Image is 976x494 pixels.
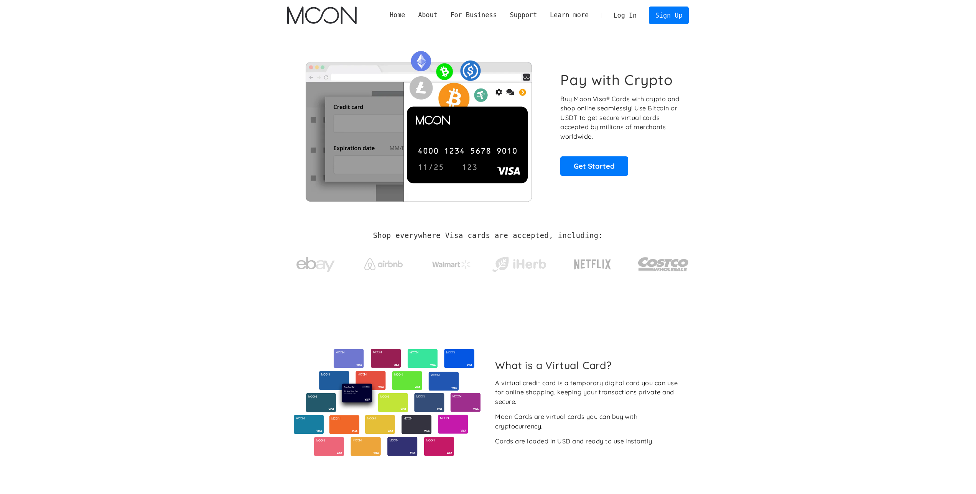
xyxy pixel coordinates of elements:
[495,359,683,371] h2: What is a Virtual Card?
[607,7,643,24] a: Log In
[293,349,482,456] img: Virtual cards from Moon
[495,437,653,446] div: Cards are loaded in USD and ready to use instantly.
[638,242,689,282] a: Costco
[649,7,689,24] a: Sign Up
[543,10,595,20] div: Learn more
[560,156,628,176] a: Get Started
[432,260,471,269] img: Walmart
[373,231,603,240] h2: Shop everywhere Visa cards are accepted, including:
[638,250,689,279] img: Costco
[504,10,543,20] div: Support
[355,251,412,274] a: Airbnb
[558,247,627,278] a: Netflix
[287,46,550,201] img: Moon Cards let you spend your crypto anywhere Visa is accepted.
[573,255,612,274] img: Netflix
[490,254,548,274] img: iHerb
[490,247,548,278] a: iHerb
[287,7,357,24] img: Moon Logo
[296,253,335,277] img: ebay
[411,10,444,20] div: About
[510,10,537,20] div: Support
[560,71,673,89] h1: Pay with Crypto
[418,10,438,20] div: About
[423,252,480,273] a: Walmart
[364,258,403,270] img: Airbnb
[444,10,504,20] div: For Business
[287,245,344,281] a: ebay
[450,10,497,20] div: For Business
[495,378,683,407] div: A virtual credit card is a temporary digital card you can use for online shopping, keeping your t...
[383,10,411,20] a: Home
[550,10,589,20] div: Learn more
[287,7,357,24] a: home
[560,94,680,141] p: Buy Moon Visa® Cards with crypto and shop online seamlessly! Use Bitcoin or USDT to get secure vi...
[495,412,683,431] div: Moon Cards are virtual cards you can buy with cryptocurrency.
